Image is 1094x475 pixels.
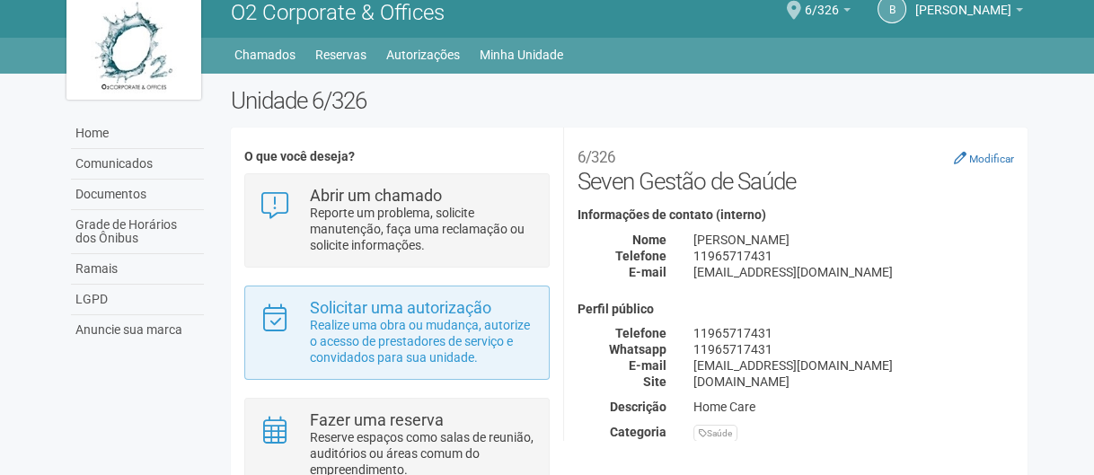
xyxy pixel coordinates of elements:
a: [PERSON_NAME] [915,5,1023,20]
a: LGPD [71,285,204,315]
div: [DOMAIN_NAME] [680,374,1028,390]
a: Solicitar uma autorização Realize uma obra ou mudança, autorize o acesso de prestadores de serviç... [259,300,534,365]
h4: Informações de contato (interno) [578,208,1014,222]
strong: Nome [632,233,666,247]
div: Home Care [680,399,1028,415]
a: Autorizações [386,42,460,67]
h4: Perfil público [578,303,1014,316]
div: 11965717431 [680,341,1028,357]
a: Comunicados [71,149,204,180]
p: Reporte um problema, solicite manutenção, faça uma reclamação ou solicite informações. [310,205,535,253]
strong: Descrição [610,400,666,414]
strong: Site [643,374,666,389]
strong: Fazer uma reserva [310,410,444,429]
div: Saúde [693,425,737,442]
strong: Whatsapp [609,342,666,356]
div: [PERSON_NAME] [680,232,1028,248]
h2: Seven Gestão de Saúde [578,141,1014,195]
a: Ramais [71,254,204,285]
h4: O que você deseja? [244,150,549,163]
a: Documentos [71,180,204,210]
div: [EMAIL_ADDRESS][DOMAIN_NAME] [680,357,1028,374]
a: 6/326 [805,5,851,20]
strong: E-mail [629,265,666,279]
a: Anuncie sua marca [71,315,204,345]
a: Abrir um chamado Reporte um problema, solicite manutenção, faça uma reclamação ou solicite inform... [259,188,534,253]
strong: Categoria [610,425,666,439]
a: Minha Unidade [480,42,563,67]
a: Modificar [954,151,1014,165]
strong: Solicitar uma autorização [310,298,491,317]
h2: Unidade 6/326 [231,87,1028,114]
strong: Telefone [615,249,666,263]
a: Grade de Horários dos Ônibus [71,210,204,254]
p: Realize uma obra ou mudança, autorize o acesso de prestadores de serviço e convidados para sua un... [310,317,535,365]
strong: Abrir um chamado [310,186,442,205]
strong: E-mail [629,358,666,373]
div: 11965717431 [680,325,1028,341]
small: Modificar [969,153,1014,165]
div: [EMAIL_ADDRESS][DOMAIN_NAME] [680,264,1028,280]
div: 11965717431 [680,248,1028,264]
strong: Telefone [615,326,666,340]
a: Reservas [315,42,366,67]
a: Home [71,119,204,149]
small: 6/326 [578,148,615,166]
a: Chamados [234,42,296,67]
